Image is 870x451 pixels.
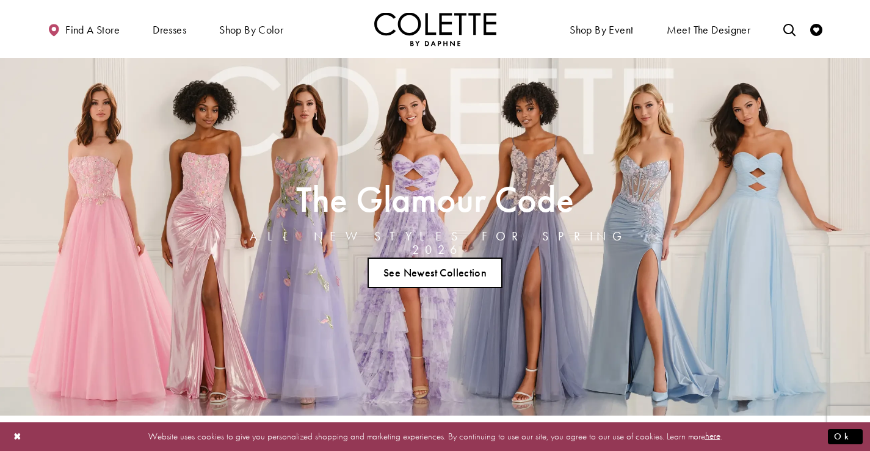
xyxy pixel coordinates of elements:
a: Visit Home Page [374,12,496,46]
button: Submit Dialog [828,429,863,444]
span: Find a store [65,24,120,36]
a: here [705,430,720,442]
h4: ALL NEW STYLES FOR SPRING 2026 [240,229,630,256]
span: Meet the designer [667,24,751,36]
span: Shop By Event [567,12,636,46]
a: See Newest Collection The Glamour Code ALL NEW STYLES FOR SPRING 2026 [368,258,503,288]
p: Website uses cookies to give you personalized shopping and marketing experiences. By continuing t... [88,428,782,445]
a: Toggle search [780,12,799,46]
span: Dresses [153,24,186,36]
span: Dresses [150,12,189,46]
span: Shop by color [216,12,286,46]
a: Meet the designer [664,12,754,46]
span: Shop By Event [570,24,633,36]
button: Close Dialog [7,426,28,447]
a: Check Wishlist [807,12,825,46]
ul: Slider Links [236,253,634,293]
span: Shop by color [219,24,283,36]
img: Colette by Daphne [374,12,496,46]
h2: The Glamour Code [240,182,630,216]
a: Find a store [45,12,123,46]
